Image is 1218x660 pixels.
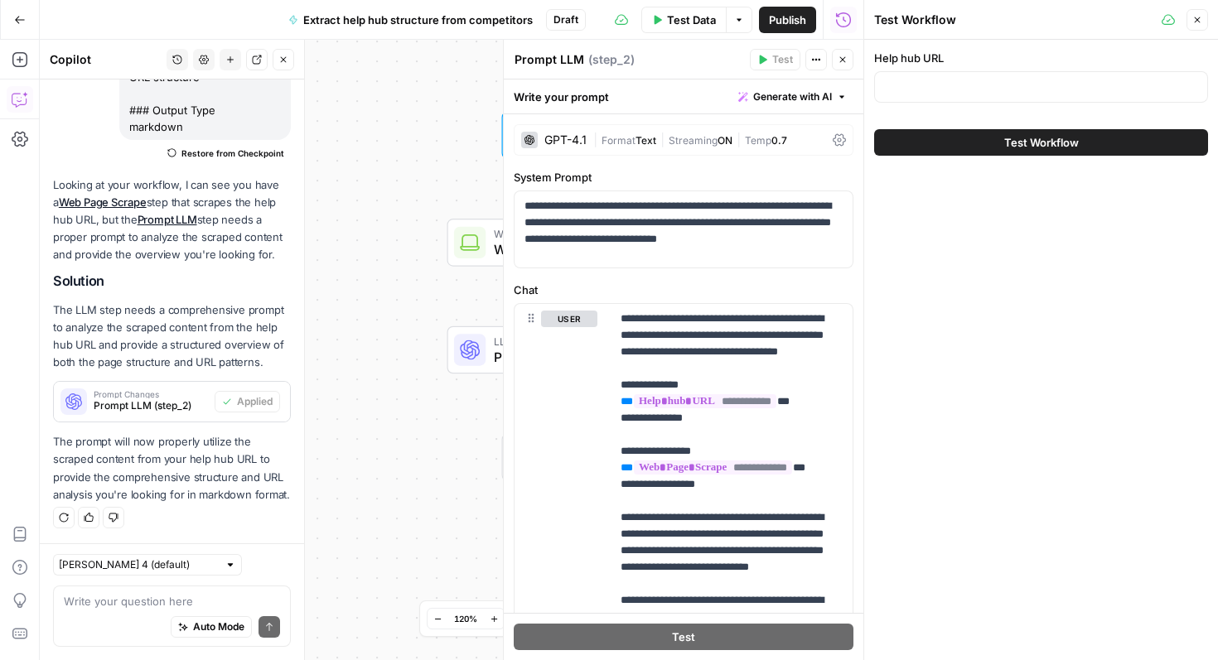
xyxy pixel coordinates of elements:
[772,52,793,67] span: Test
[494,226,701,242] span: Web Page Scrape
[494,333,701,349] span: LLM · GPT-4.1
[745,134,771,147] span: Temp
[593,131,602,147] span: |
[515,51,584,68] textarea: Prompt LLM
[50,51,162,68] div: Copilot
[874,50,1208,66] label: Help hub URL
[514,624,853,650] button: Test
[215,391,280,412] button: Applied
[161,143,291,163] button: Restore from Checkpoint
[672,629,695,645] span: Test
[602,134,636,147] span: Format
[504,79,863,113] div: Write your prompt
[759,7,816,33] button: Publish
[771,134,787,147] span: 0.7
[237,394,273,409] span: Applied
[181,147,284,160] span: Restore from Checkpoint
[588,51,635,68] span: ( step_2 )
[753,89,832,104] span: Generate with AI
[94,398,208,413] span: Prompt LLM (step_2)
[138,213,197,226] a: Prompt LLM
[193,619,244,634] span: Auto Mode
[53,273,291,289] h2: Solution
[53,433,291,503] p: The prompt will now properly utilize the scraped content from your help hub URL to provide the co...
[494,347,701,367] span: Prompt LLM
[1004,134,1079,151] span: Test Workflow
[541,311,597,327] button: user
[874,129,1208,156] button: Test Workflow
[53,301,291,372] p: The LLM step needs a comprehensive prompt to analyze the scraped content from the help hub URL an...
[494,239,701,259] span: Web Page Scrape
[641,7,726,33] button: Test Data
[544,134,587,146] div: GPT-4.1
[732,86,853,108] button: Generate with AI
[732,131,745,147] span: |
[447,433,756,481] div: Single OutputOutputEnd
[59,195,147,209] a: Web Page Scrape
[94,390,208,398] span: Prompt Changes
[669,134,718,147] span: Streaming
[447,219,756,267] div: Web Page ScrapeWeb Page ScrapeStep 3
[514,169,853,185] label: System Prompt
[53,176,291,264] p: Looking at your workflow, I can see you have a step that scrapes the help hub URL, but the step n...
[636,134,656,147] span: Text
[514,282,853,298] label: Chat
[59,556,218,573] input: Claude Sonnet 4 (default)
[750,49,800,70] button: Test
[718,134,732,147] span: ON
[278,7,543,33] button: Extract help hub structure from competitors
[656,131,669,147] span: |
[303,12,533,28] span: Extract help hub structure from competitors
[171,616,252,638] button: Auto Mode
[447,112,756,160] div: WorkflowInput SettingsInputs
[769,12,806,28] span: Publish
[454,612,477,625] span: 120%
[667,12,716,28] span: Test Data
[447,326,756,374] div: LLM · GPT-4.1Prompt LLMStep 2
[553,12,578,27] span: Draft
